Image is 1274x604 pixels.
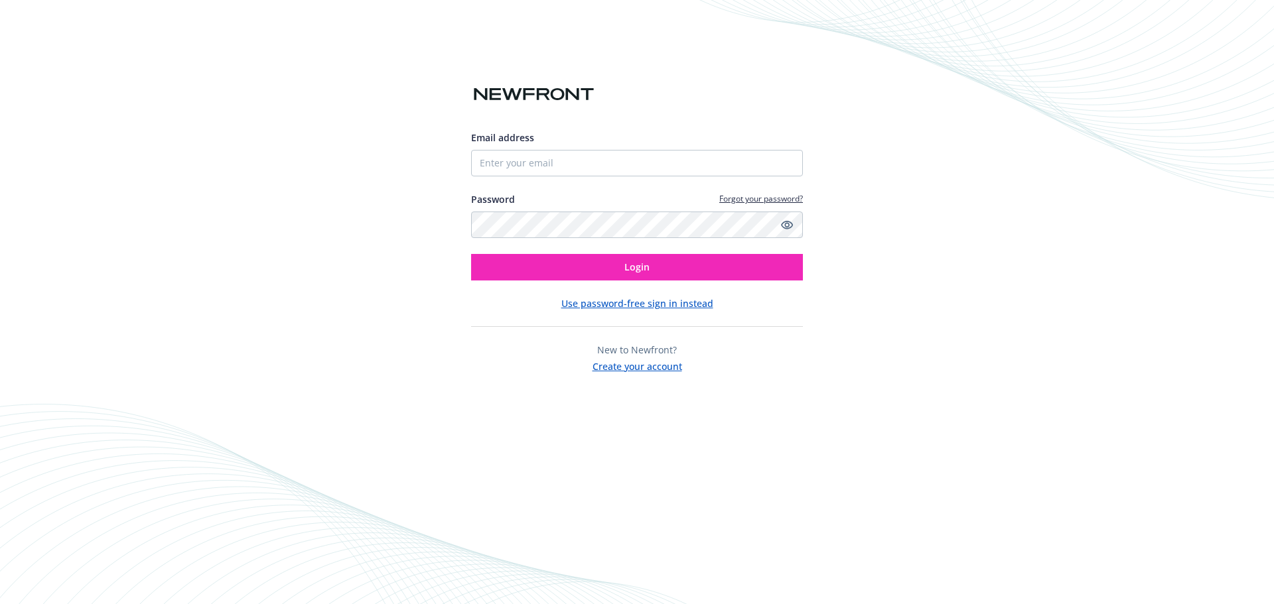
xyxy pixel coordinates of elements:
[471,83,597,106] img: Newfront logo
[597,343,677,356] span: New to Newfront?
[471,131,534,144] span: Email address
[719,193,803,204] a: Forgot your password?
[471,211,803,238] input: Enter your password
[779,217,795,233] a: Show password
[471,192,515,206] label: Password
[624,261,650,273] span: Login
[561,296,713,310] button: Use password-free sign in instead
[471,254,803,280] button: Login
[593,357,682,373] button: Create your account
[471,150,803,176] input: Enter your email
